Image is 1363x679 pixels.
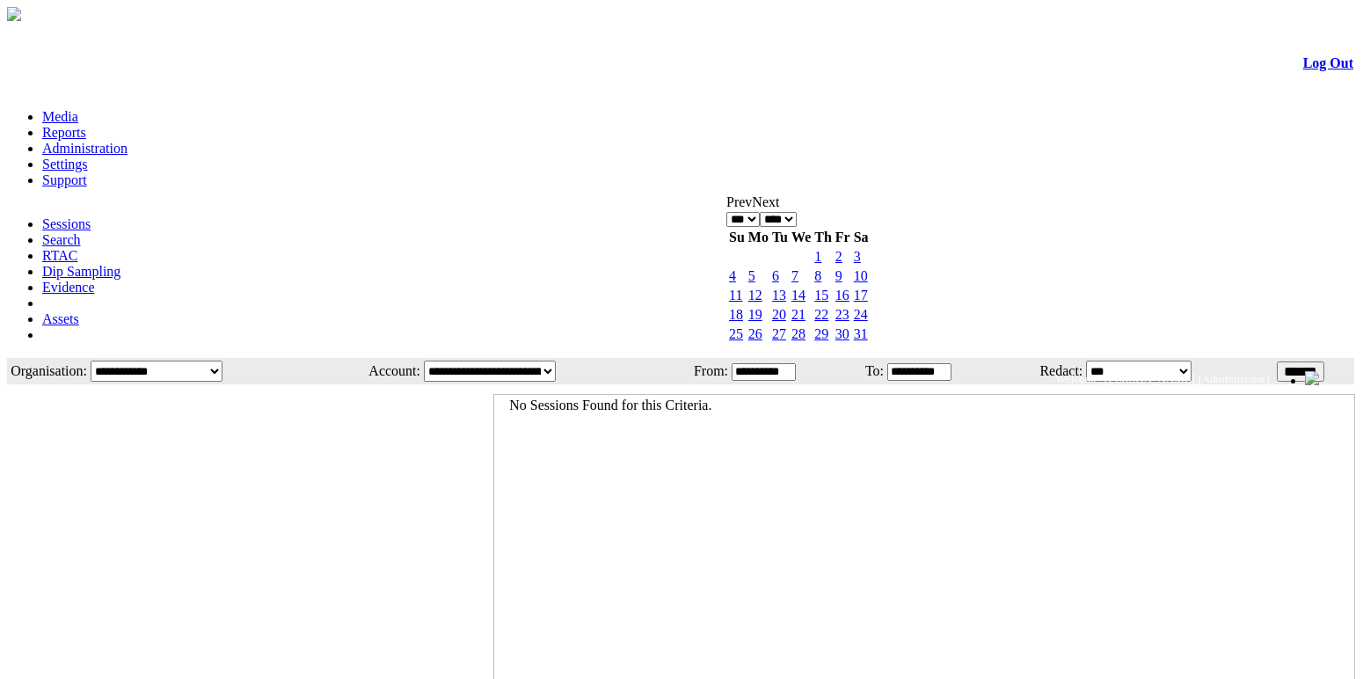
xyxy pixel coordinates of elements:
[42,157,88,172] a: Settings
[814,326,828,341] a: 29
[854,307,868,322] a: 24
[791,268,798,283] a: 7
[760,212,797,227] select: Select year
[729,307,743,322] a: 18
[9,360,88,383] td: Organisation:
[748,230,769,245] span: Monday
[772,268,779,283] a: 6
[42,109,78,124] a: Media
[729,288,742,303] a: 11
[748,288,762,303] a: 12
[42,141,128,156] a: Administration
[835,230,850,245] span: Friday
[729,268,736,283] a: 4
[791,326,805,341] a: 28
[791,288,805,303] a: 14
[42,280,95,295] a: Evidence
[772,230,788,245] span: Tuesday
[726,212,760,227] select: Select month
[835,288,849,303] a: 16
[752,194,779,209] a: Next
[748,326,762,341] a: 26
[835,249,842,264] a: 2
[835,268,842,283] a: 9
[854,268,868,283] a: 10
[854,230,869,245] span: Saturday
[327,360,421,383] td: Account:
[42,232,81,247] a: Search
[42,172,87,187] a: Support
[1056,372,1270,385] span: Welcome, [PERSON_NAME] (Administrator)
[666,360,730,383] td: From:
[729,326,743,341] a: 25
[772,288,786,303] a: 13
[748,307,762,322] a: 19
[814,249,821,264] a: 1
[1004,360,1083,383] td: Redact:
[854,326,868,341] a: 31
[729,230,745,245] span: Sunday
[1305,371,1319,385] img: bell24.png
[854,288,868,303] a: 17
[791,307,805,322] a: 21
[726,194,752,209] a: Prev
[42,248,77,263] a: RTAC
[814,230,832,245] span: Thursday
[42,216,91,231] a: Sessions
[854,249,861,264] a: 3
[42,311,79,326] a: Assets
[835,307,849,322] a: 23
[791,230,811,245] span: Wednesday
[42,125,86,140] a: Reports
[7,7,21,21] img: arrow-3.png
[509,398,711,413] span: No Sessions Found for this Criteria.
[835,326,849,341] a: 30
[849,360,885,383] td: To:
[748,268,755,283] a: 5
[814,268,821,283] a: 8
[814,307,828,322] a: 22
[1303,55,1353,70] a: Log Out
[814,288,828,303] a: 15
[772,307,786,322] a: 20
[772,326,786,341] a: 27
[42,264,120,279] a: Dip Sampling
